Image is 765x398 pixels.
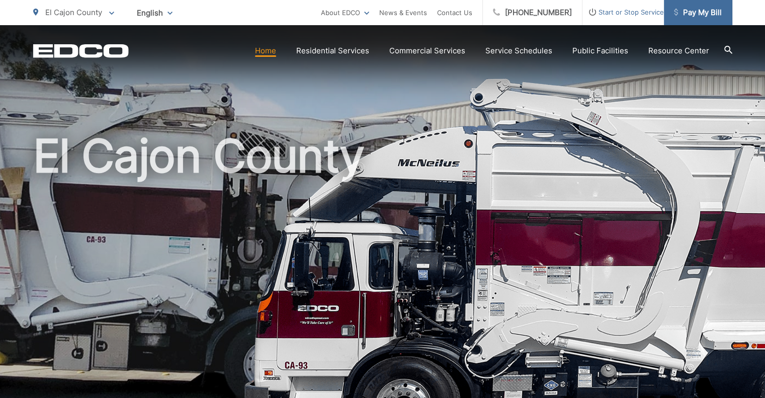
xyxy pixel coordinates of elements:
[33,44,129,58] a: EDCD logo. Return to the homepage.
[437,7,472,19] a: Contact Us
[389,45,465,57] a: Commercial Services
[296,45,369,57] a: Residential Services
[255,45,276,57] a: Home
[321,7,369,19] a: About EDCO
[379,7,427,19] a: News & Events
[674,7,722,19] span: Pay My Bill
[648,45,709,57] a: Resource Center
[129,4,180,22] span: English
[45,8,102,17] span: El Cajon County
[572,45,628,57] a: Public Facilities
[485,45,552,57] a: Service Schedules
